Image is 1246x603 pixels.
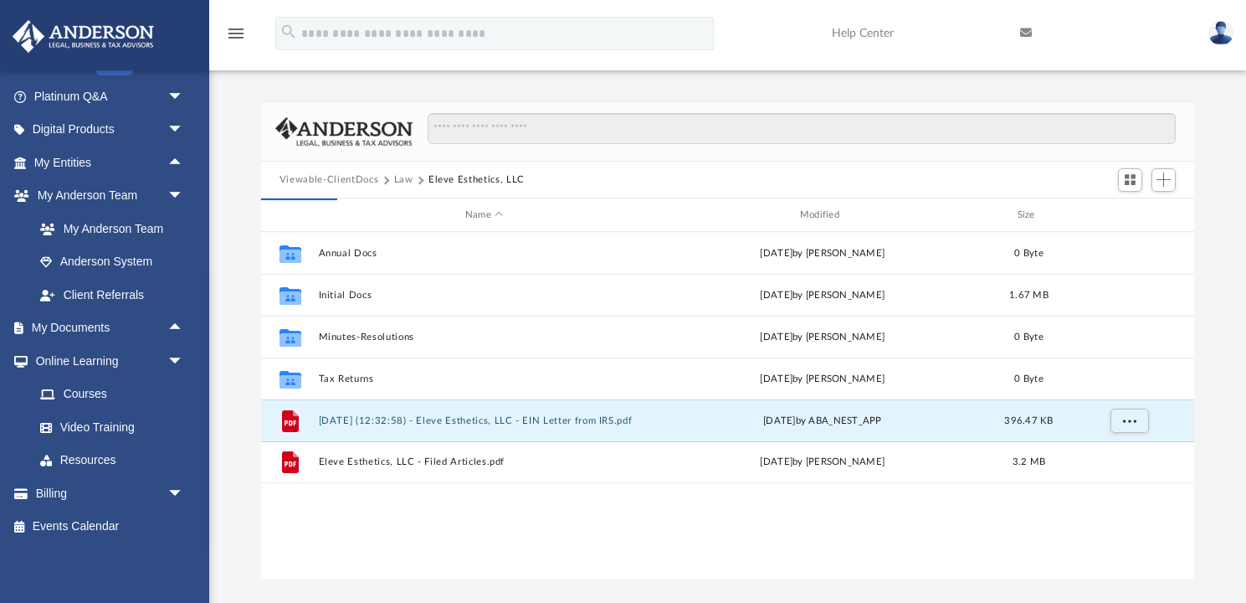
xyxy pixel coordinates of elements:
a: My Anderson Team [23,212,192,245]
button: Annual Docs [318,248,649,259]
div: id [1069,208,1187,223]
span: 0 Byte [1014,249,1043,258]
input: Search files and folders [428,113,1176,145]
img: Anderson Advisors Platinum Portal [8,20,159,53]
button: Eleve Esthetics, LLC - Filed Articles.pdf [318,456,649,467]
span: arrow_drop_down [167,179,201,214]
a: Digital Productsarrow_drop_down [12,113,209,147]
a: My Anderson Teamarrow_drop_down [12,179,201,213]
span: 0 Byte [1014,374,1043,384]
i: menu [226,23,246,44]
div: grid [261,232,1194,580]
span: arrow_drop_down [167,113,201,147]
a: Resources [23,444,201,477]
button: More options [1110,409,1149,434]
a: Events Calendar [12,510,209,544]
a: menu [226,32,246,44]
span: arrow_drop_up [167,146,201,180]
button: Initial Docs [318,290,649,301]
button: Minutes-Resolutions [318,332,649,343]
a: Video Training [23,410,192,444]
span: 3.2 MB [1013,457,1046,466]
span: arrow_drop_down [167,80,201,114]
button: Tax Returns [318,374,649,384]
button: [DATE] (12:32:58) - Eleve Esthetics, LLC - EIN Letter from IRS.pdf [318,415,649,426]
a: Client Referrals [23,278,201,312]
i: search [279,23,298,41]
a: My Entitiesarrow_drop_up [12,146,209,179]
button: Law [394,173,413,188]
span: 0 Byte [1014,332,1043,342]
div: [DATE] by [PERSON_NAME] [657,372,988,387]
div: [DATE] by [PERSON_NAME] [657,330,988,345]
div: Modified [656,208,987,223]
span: arrow_drop_up [167,312,201,346]
span: arrow_drop_down [167,344,201,379]
button: Viewable-ClientDocs [279,173,378,188]
a: Platinum Q&Aarrow_drop_down [12,80,209,113]
a: Online Learningarrow_drop_down [12,344,201,378]
div: id [269,208,310,223]
button: Add [1151,168,1177,192]
a: Courses [23,378,201,411]
span: 1.67 MB [1009,291,1049,300]
div: [DATE] by [PERSON_NAME] [657,246,988,261]
span: arrow_drop_down [167,477,201,511]
button: Switch to Grid View [1118,168,1143,192]
a: Anderson System [23,245,201,279]
a: My Documentsarrow_drop_up [12,312,201,345]
img: User Pic [1208,21,1233,45]
a: Billingarrow_drop_down [12,477,209,510]
div: [DATE] by ABA_NEST_APP [657,414,988,429]
div: [DATE] by [PERSON_NAME] [657,288,988,303]
div: Size [995,208,1062,223]
div: [DATE] by [PERSON_NAME] [657,455,988,470]
button: Eleve Esthetics, LLC [428,173,525,188]
span: 396.47 KB [1004,416,1053,425]
div: Name [317,208,649,223]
